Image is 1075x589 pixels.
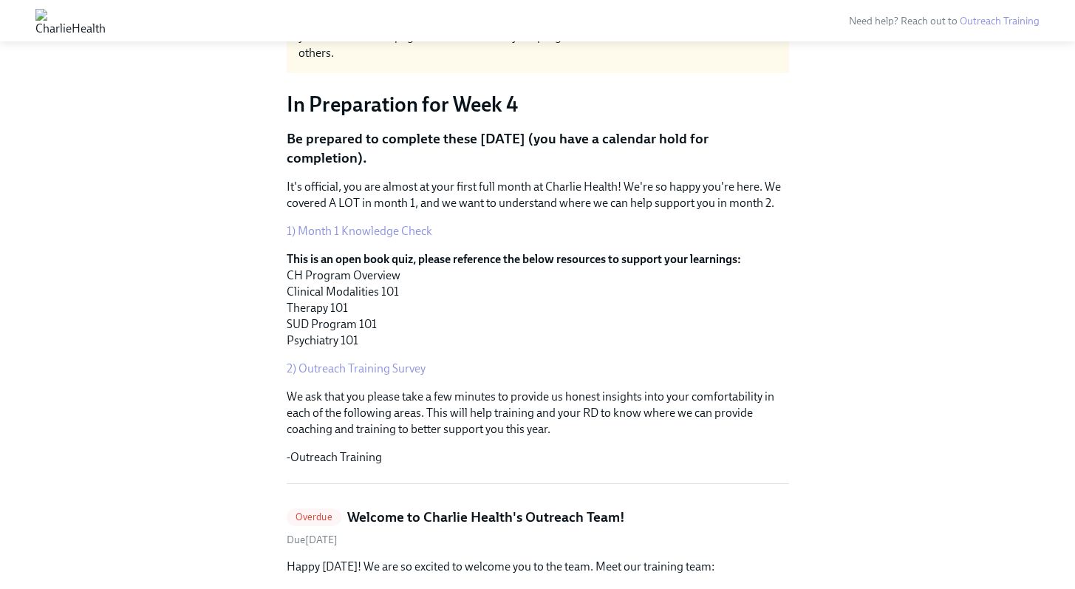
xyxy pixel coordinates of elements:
p: Happy [DATE]! We are so excited to welcome you to the team. Meet our training team: [287,559,789,575]
span: Need help? Reach out to [849,15,1040,27]
a: 1) Month 1 Knowledge Check [287,224,432,238]
span: Overdue [287,511,341,522]
a: OverdueWelcome to Charlie Health's Outreach Team!Due[DATE] [287,508,789,547]
p: Be prepared to complete these [DATE] (you have a calendar hold for completion). [287,129,789,167]
a: 2) Outreach Training Survey [287,361,426,375]
strong: This is an open book quiz, please reference the below resources to support your learnings: [287,252,741,266]
p: CH Program Overview Clinical Modalities 101 Therapy 101 SUD Program 101 Psychiatry 101 [287,251,789,349]
p: We ask that you please take a few minutes to provide us honest insights into your comfortability ... [287,389,789,438]
img: CharlieHealth [35,9,106,33]
a: Outreach Training [960,15,1040,27]
h3: In Preparation for Week 4 [287,91,789,118]
span: Wednesday, September 24th 2025, 10:00 am [287,534,338,546]
p: -Outreach Training [287,449,789,466]
p: It's official, you are almost at your first full month at Charlie Health! We're so happy you're h... [287,179,789,211]
h5: Welcome to Charlie Health's Outreach Team! [347,508,625,527]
